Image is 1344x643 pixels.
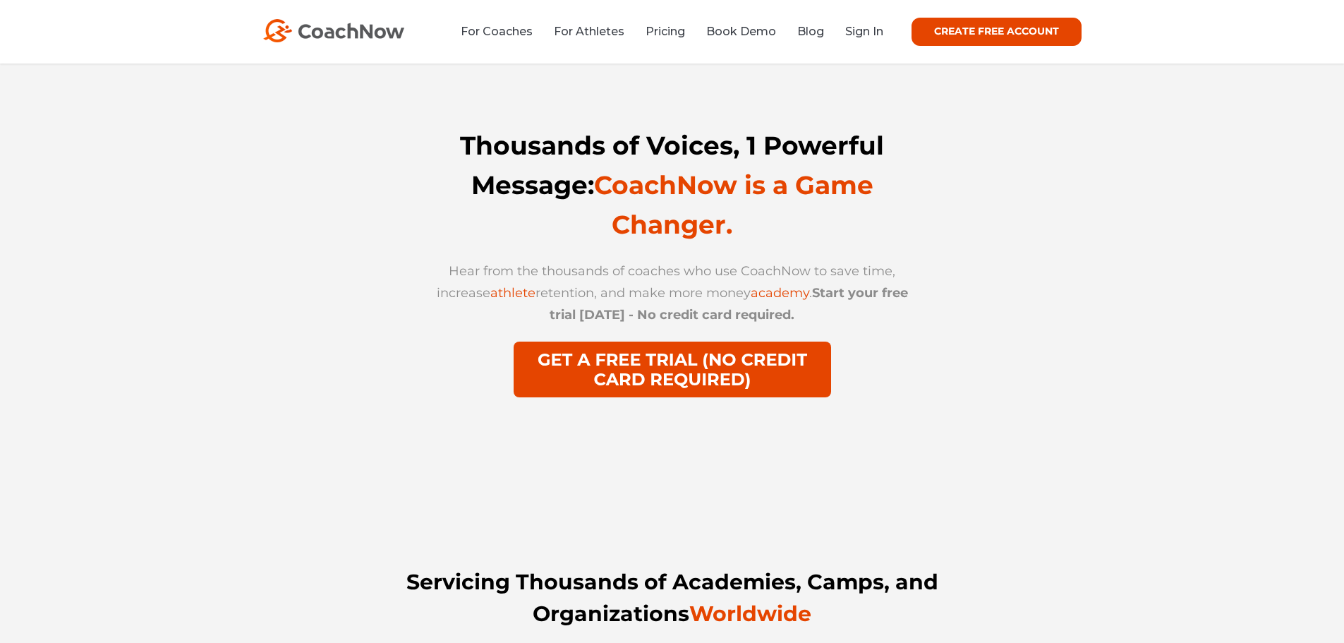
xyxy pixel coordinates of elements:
[550,285,908,323] strong: Start your free trial [DATE] - No credit card required.
[706,25,776,38] a: Book Demo
[490,285,535,301] a: athlete
[797,25,824,38] a: Blog
[461,25,533,38] a: For Coaches
[646,25,685,38] a: Pricing
[845,25,883,38] a: Sign In
[594,169,873,240] span: CoachNow is a Game Changer.
[406,569,938,627] strong: Servicing Thousands of Academies, Camps, and Organizations
[263,19,404,42] img: CoachNow Logo
[554,25,624,38] a: For Athletes
[460,130,884,240] strong: Thousands of Voices, 1 Powerful Message:
[689,601,811,627] span: Worldwide
[514,342,831,397] img: GET A FREE TRIAL (NO CREDIT CARD REQUIRED)
[437,263,908,323] span: Hear from the thousands of coaches who use CoachNow to save time, increase retention, and make mo...
[912,18,1082,46] a: CREATE FREE ACCOUNT
[751,285,809,301] a: academy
